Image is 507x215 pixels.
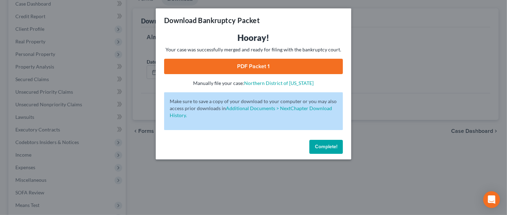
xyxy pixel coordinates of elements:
[315,144,337,150] span: Complete!
[164,15,260,25] h3: Download Bankruptcy Packet
[170,98,337,119] p: Make sure to save a copy of your download to your computer or you may also access prior downloads in
[164,32,343,43] h3: Hooray!
[309,140,343,154] button: Complete!
[164,46,343,53] p: Your case was successfully merged and ready for filing with the bankruptcy court.
[483,191,500,208] div: Open Intercom Messenger
[244,80,314,86] a: Northern District of [US_STATE]
[164,59,343,74] a: PDF Packet 1
[170,105,332,118] a: Additional Documents > NextChapter Download History.
[164,80,343,87] p: Manually file your case:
